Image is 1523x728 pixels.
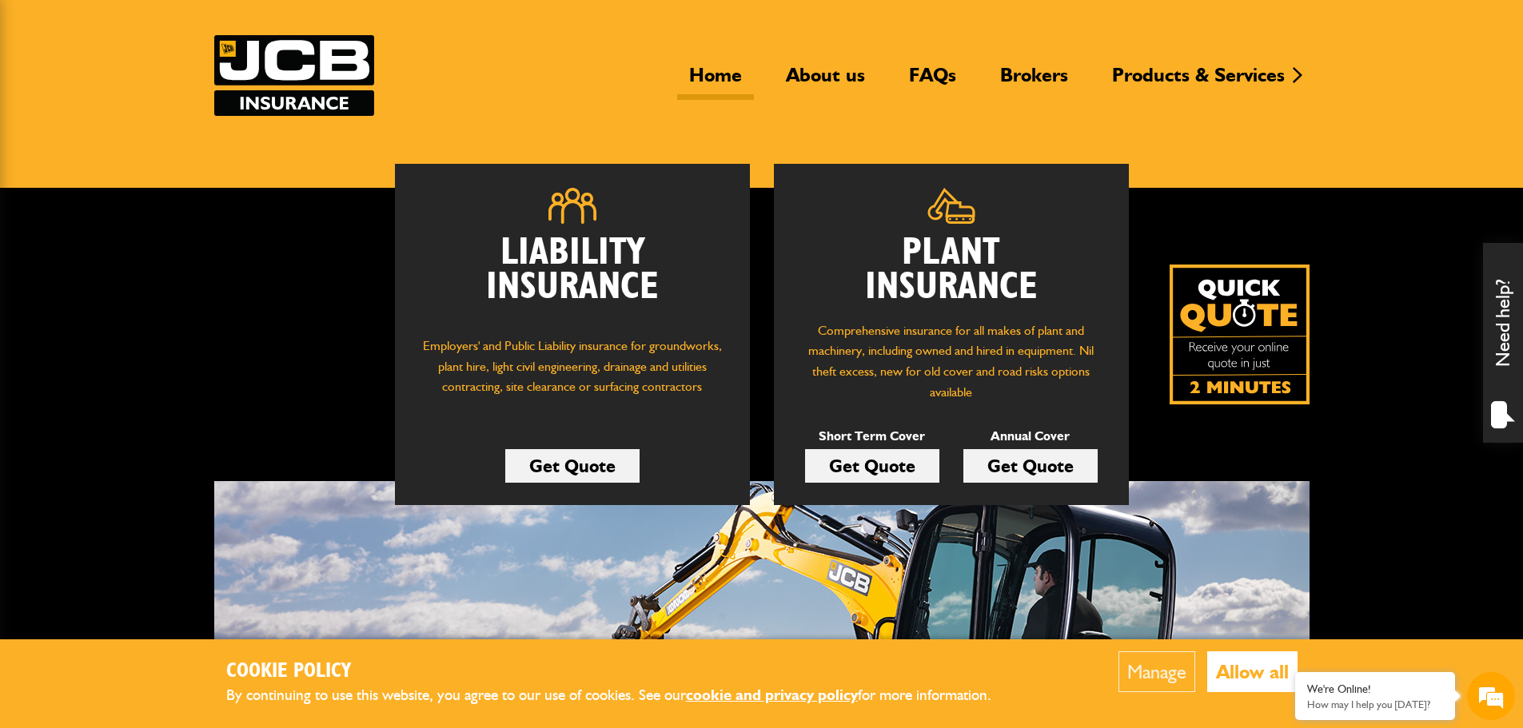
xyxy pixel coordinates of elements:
[1100,63,1297,100] a: Products & Services
[1170,265,1310,404] a: Get your insurance quote isn just 2-minutes
[21,195,292,230] input: Enter your email address
[963,449,1098,483] a: Get Quote
[963,426,1098,447] p: Annual Cover
[1307,698,1443,710] p: How may I help you today?
[21,289,292,479] textarea: Type your message and hit 'Enter'
[805,426,939,447] p: Short Term Cover
[226,659,1018,684] h2: Cookie Policy
[217,492,290,514] em: Start Chat
[505,449,640,483] a: Get Quote
[27,89,67,111] img: d_20077148190_company_1631870298795_20077148190
[419,236,726,320] h2: Liability Insurance
[1170,265,1310,404] img: Quick Quote
[83,90,269,110] div: Chat with us now
[1483,243,1523,443] div: Need help?
[1118,651,1195,692] button: Manage
[214,35,374,116] img: JCB Insurance Services logo
[677,63,754,100] a: Home
[774,63,877,100] a: About us
[805,449,939,483] a: Get Quote
[21,148,292,183] input: Enter your last name
[798,236,1105,304] h2: Plant Insurance
[686,686,858,704] a: cookie and privacy policy
[21,242,292,277] input: Enter your phone number
[226,683,1018,708] p: By continuing to use this website, you agree to our use of cookies. See our for more information.
[1207,651,1298,692] button: Allow all
[262,8,301,46] div: Minimize live chat window
[214,35,374,116] a: JCB Insurance Services
[419,336,726,412] p: Employers' and Public Liability insurance for groundworks, plant hire, light civil engineering, d...
[988,63,1080,100] a: Brokers
[897,63,968,100] a: FAQs
[1307,682,1443,696] div: We're Online!
[798,320,1105,402] p: Comprehensive insurance for all makes of plant and machinery, including owned and hired in equipm...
